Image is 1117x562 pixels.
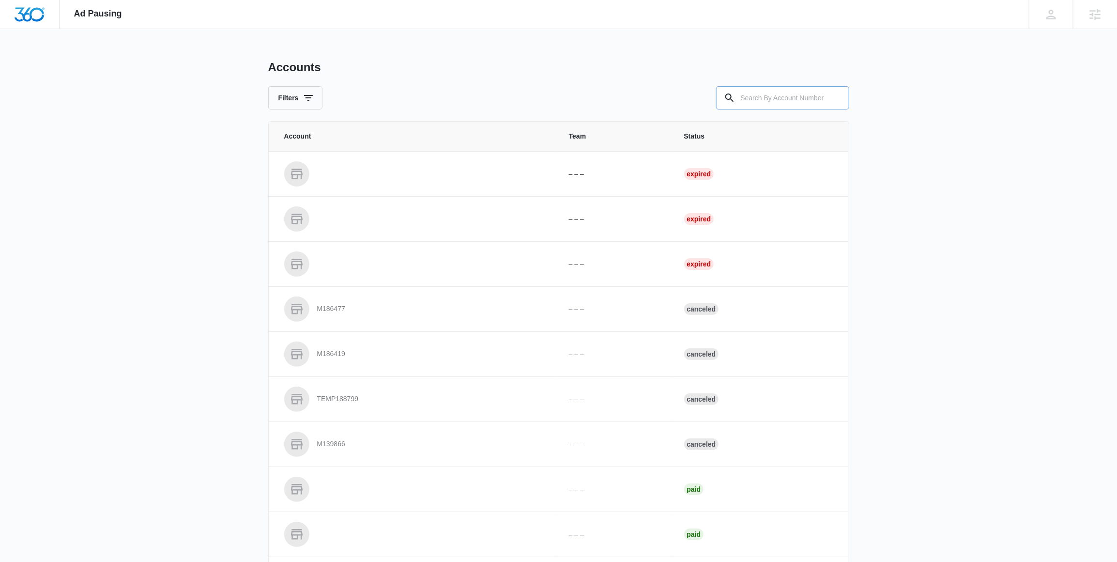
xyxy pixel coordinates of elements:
p: M186477 [317,304,345,314]
div: Canceled [684,438,719,450]
div: Expired [684,213,714,225]
p: – – – [569,169,661,179]
a: M186419 [284,342,546,367]
a: M139866 [284,432,546,457]
p: – – – [569,394,661,405]
div: Paid [684,529,704,540]
p: – – – [569,349,661,359]
p: – – – [569,214,661,224]
p: – – – [569,304,661,314]
button: Filters [268,86,322,109]
p: – – – [569,530,661,540]
p: M139866 [317,439,345,449]
div: Expired [684,258,714,270]
p: – – – [569,259,661,269]
a: TEMP188799 [284,387,546,412]
a: M186477 [284,297,546,322]
p: – – – [569,439,661,450]
div: Expired [684,168,714,180]
p: TEMP188799 [317,394,359,404]
span: Ad Pausing [74,9,122,19]
div: Canceled [684,393,719,405]
span: Status [684,131,833,141]
div: Paid [684,484,704,495]
div: Canceled [684,348,719,360]
p: M186419 [317,349,345,359]
div: Canceled [684,303,719,315]
span: Account [284,131,546,141]
p: – – – [569,484,661,495]
h1: Accounts [268,60,321,75]
span: Team [569,131,661,141]
input: Search By Account Number [716,86,849,109]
